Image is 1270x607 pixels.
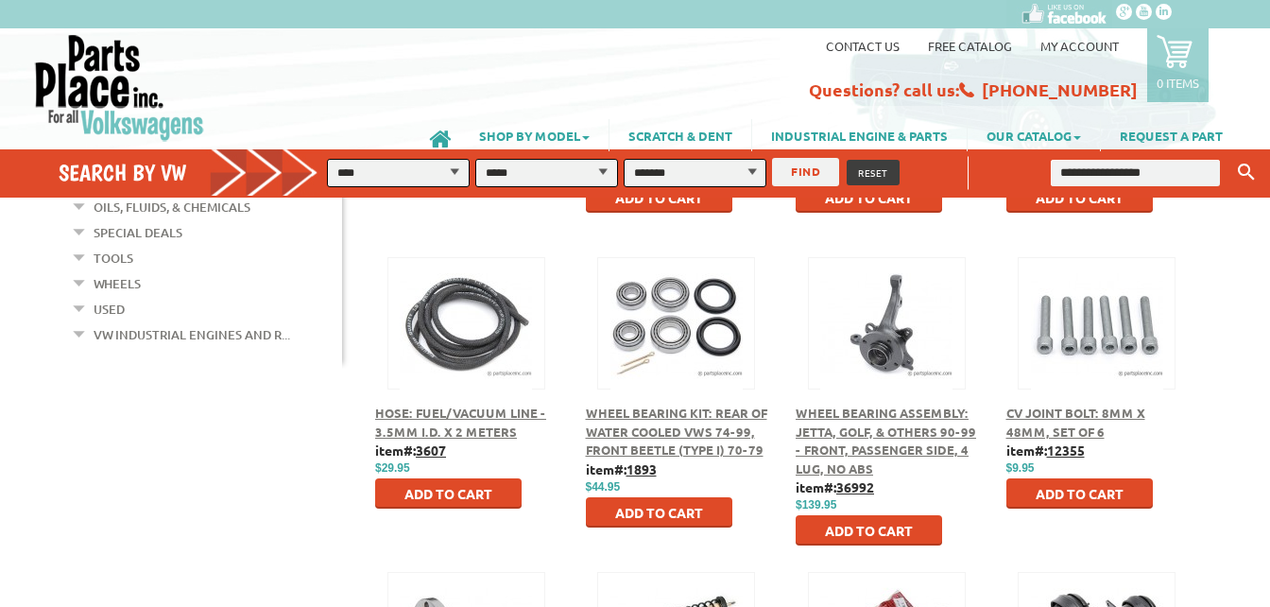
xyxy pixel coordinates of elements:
button: Add to Cart [796,515,942,546]
u: 12355 [1047,442,1085,459]
a: SHOP BY MODEL [460,119,609,151]
a: Oils, Fluids, & Chemicals [94,195,250,219]
img: Parts Place Inc! [33,33,206,142]
a: SCRATCH & DENT [609,119,751,151]
a: Hose: Fuel/Vacuum Line - 3.5mm I.D. x 2 meters [375,405,546,440]
b: item#: [586,460,657,477]
button: RESET [847,160,900,185]
span: $29.95 [375,461,410,475]
a: CV Joint Bolt: 8mm x 48mm, Set of 6 [1006,405,1145,440]
button: Keyword Search [1232,157,1261,188]
span: Add to Cart [404,485,492,502]
a: OUR CATALOG [968,119,1100,151]
u: 3607 [416,442,446,459]
button: FIND [772,158,839,186]
a: Wheel Bearing Assembly: Jetta, Golf, & Others 90-99 - Front, Passenger Side, 4 lug, No ABS [796,405,976,477]
a: VW Industrial Engines and R... [94,322,290,347]
span: Add to Cart [615,504,703,521]
span: $44.95 [586,480,621,494]
u: 1893 [626,460,657,477]
a: Tools [94,246,133,270]
b: item#: [796,478,874,495]
a: My Account [1040,38,1119,54]
a: Contact us [826,38,900,54]
a: Free Catalog [928,38,1012,54]
a: 0 items [1147,28,1209,102]
a: INDUSTRIAL ENGINE & PARTS [752,119,967,151]
button: Add to Cart [375,478,522,509]
button: Add to Cart [1006,478,1153,509]
p: 0 items [1157,75,1199,91]
span: Add to Cart [1036,485,1124,502]
span: $139.95 [796,498,836,512]
h4: Search by VW [59,159,331,186]
span: Add to Cart [825,522,913,539]
b: item#: [1006,442,1085,459]
a: Used [94,297,125,321]
a: Special Deals [94,220,182,245]
u: 36992 [836,478,874,495]
button: Add to Cart [586,497,732,528]
a: Wheels [94,271,141,296]
a: Wheel Bearing Kit: Rear of Water Cooled VWs 74-99, Front Beetle (Type I) 70-79 [586,405,767,458]
span: $9.95 [1006,461,1035,475]
a: REQUEST A PART [1101,119,1242,151]
b: item#: [375,442,446,459]
span: RESET [858,165,888,180]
